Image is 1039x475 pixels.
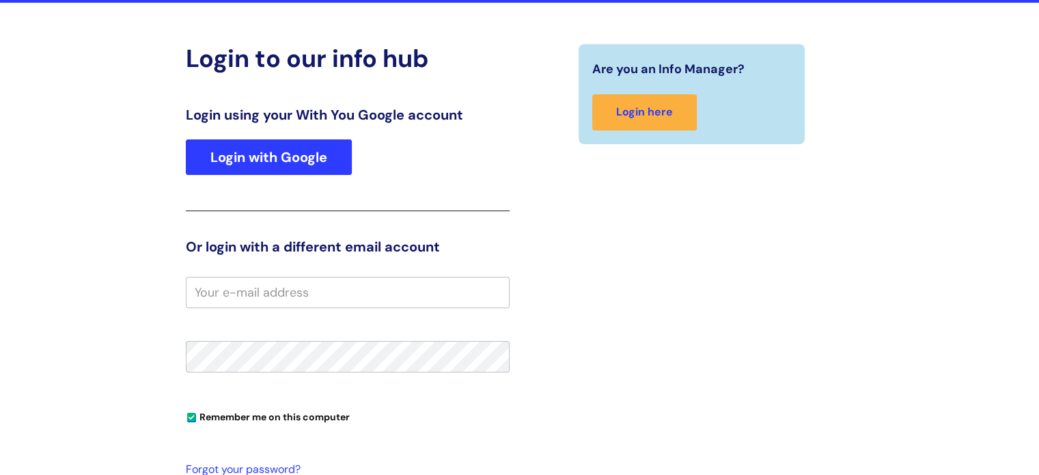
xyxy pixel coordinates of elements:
input: Your e-mail address [186,277,510,308]
label: Remember me on this computer [186,408,350,423]
a: Login here [592,94,697,131]
span: Are you an Info Manager? [592,58,745,80]
a: Login with Google [186,139,352,175]
input: Remember me on this computer [187,413,196,422]
h3: Or login with a different email account [186,239,510,255]
h3: Login using your With You Google account [186,107,510,123]
h2: Login to our info hub [186,44,510,73]
div: You can uncheck this option if you're logging in from a shared device [186,405,510,427]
